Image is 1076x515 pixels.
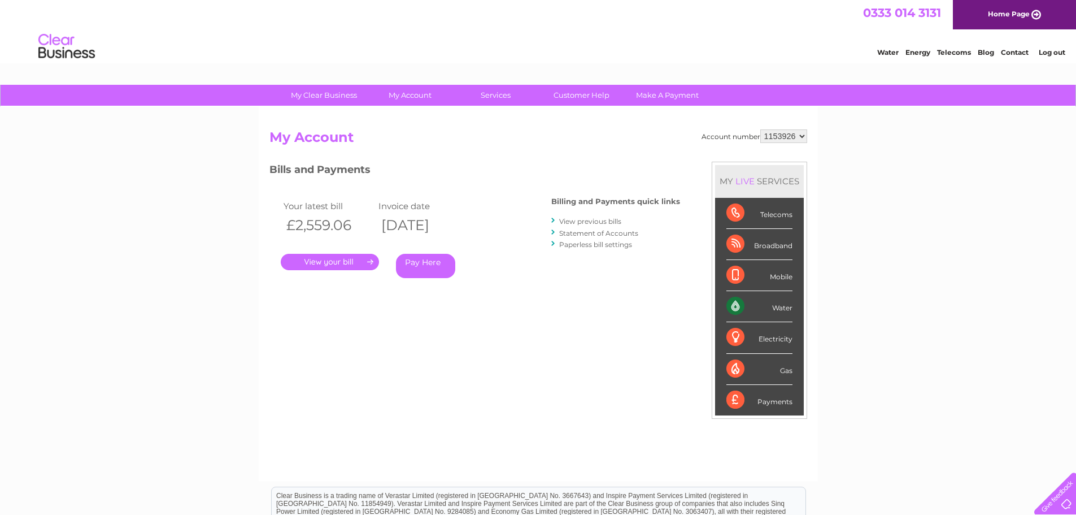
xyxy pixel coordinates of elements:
[726,322,792,353] div: Electricity
[281,254,379,270] a: .
[449,85,542,106] a: Services
[726,229,792,260] div: Broadband
[733,176,757,187] div: LIVE
[726,260,792,291] div: Mobile
[396,254,455,278] a: Pay Here
[376,214,471,237] th: [DATE]
[559,229,638,237] a: Statement of Accounts
[559,240,632,249] a: Paperless bill settings
[702,129,807,143] div: Account number
[281,198,376,214] td: Your latest bill
[269,162,680,181] h3: Bills and Payments
[715,165,804,197] div: MY SERVICES
[1001,48,1029,57] a: Contact
[726,291,792,322] div: Water
[726,354,792,385] div: Gas
[281,214,376,237] th: £2,559.06
[905,48,930,57] a: Energy
[877,48,899,57] a: Water
[559,217,621,226] a: View previous bills
[376,198,471,214] td: Invoice date
[38,29,95,64] img: logo.png
[277,85,371,106] a: My Clear Business
[363,85,456,106] a: My Account
[978,48,994,57] a: Blog
[535,85,628,106] a: Customer Help
[726,385,792,416] div: Payments
[937,48,971,57] a: Telecoms
[621,85,714,106] a: Make A Payment
[269,129,807,151] h2: My Account
[863,6,941,20] a: 0333 014 3131
[1039,48,1065,57] a: Log out
[726,198,792,229] div: Telecoms
[272,6,805,55] div: Clear Business is a trading name of Verastar Limited (registered in [GEOGRAPHIC_DATA] No. 3667643...
[551,197,680,206] h4: Billing and Payments quick links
